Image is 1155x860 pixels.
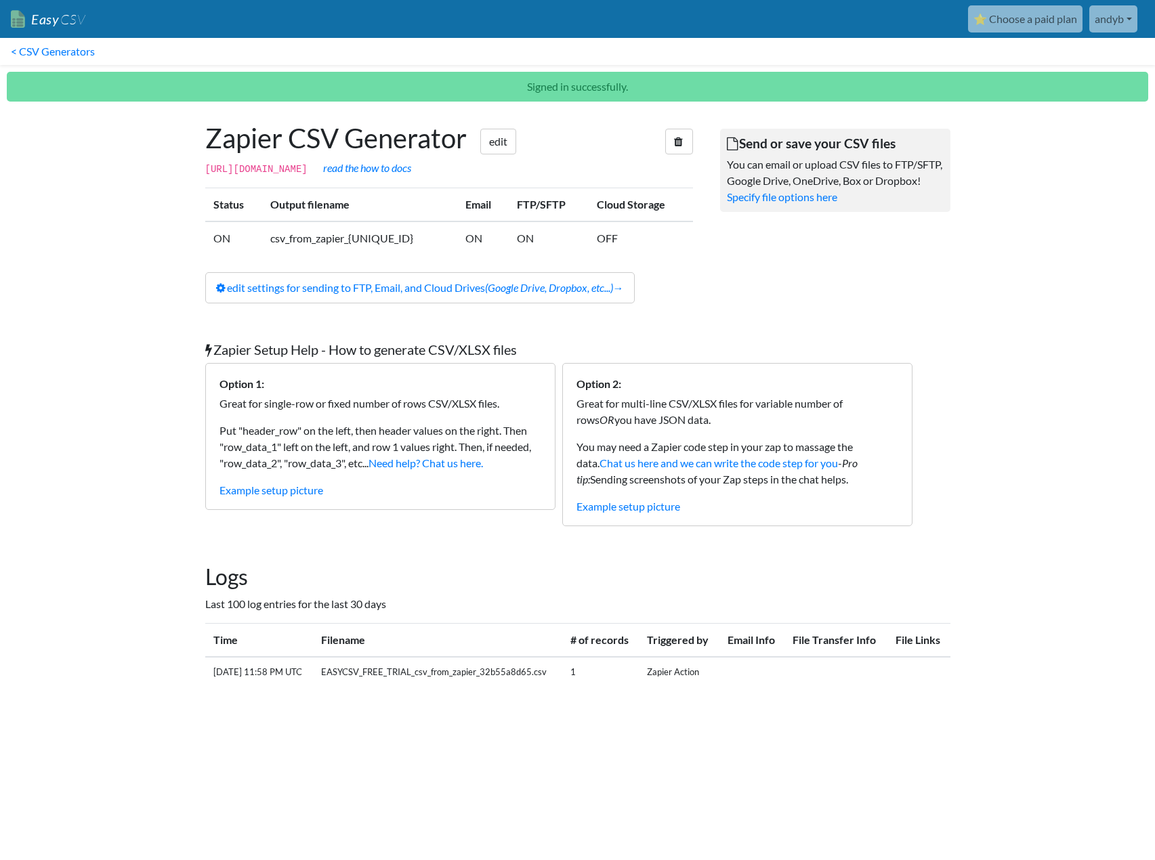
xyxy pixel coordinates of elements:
p: You may need a Zapier code step in your zap to massage the data. - Sending screenshots of your Za... [576,439,898,488]
code: [URL][DOMAIN_NAME] [205,164,308,175]
i: (Google Drive, Dropbox, etc...) [485,281,613,294]
td: [DATE] 11:58 PM UTC [205,657,314,687]
p: Great for multi-line CSV/XLSX files for variable number of rows you have JSON data. [576,395,898,428]
h6: Option 1: [219,377,541,390]
th: FTP/SFTP [509,188,589,222]
p: Great for single-row or fixed number of rows CSV/XLSX files. [219,395,541,412]
a: edit [480,129,516,154]
th: Email [457,188,509,222]
h6: Option 2: [576,377,898,390]
a: Specify file options here [727,190,837,203]
a: Need help? Chat us here. [369,456,483,469]
td: EASYCSV_FREE_TRIAL_csv_from_zapier_32b55a8d65.csv [313,657,562,687]
a: andyb [1089,5,1137,33]
td: OFF [589,221,692,255]
a: read the how to docs [323,161,411,174]
td: ON [509,221,589,255]
th: Email Info [719,623,785,657]
a: edit settings for sending to FTP, Email, and Cloud Drives(Google Drive, Dropbox, etc...)→ [205,272,635,303]
h5: Zapier Setup Help - How to generate CSV/XLSX files [205,341,950,358]
a: ⭐ Choose a paid plan [968,5,1083,33]
a: Chat us here and we can write the code step for you [600,456,838,469]
h2: Logs [205,564,950,590]
th: Output filename [262,188,457,222]
th: Time [205,623,314,657]
th: # of records [562,623,639,657]
th: Status [205,188,263,222]
th: Triggered by [639,623,719,657]
span: CSV [59,11,85,28]
td: ON [205,221,263,255]
td: 1 [562,657,639,687]
a: EasyCSV [11,5,85,33]
a: Example setup picture [219,483,323,496]
p: You can email or upload CSV files to FTP/SFTP, Google Drive, OneDrive, Box or Dropbox! [727,156,944,189]
h1: Zapier CSV Generator [205,122,693,154]
th: File Transfer Info [784,623,887,657]
i: OR [600,413,614,426]
td: ON [457,221,509,255]
p: Put "header_row" on the left, then header values on the right. Then "row_data_1" left on the left... [219,423,541,471]
p: Signed in successfully. [7,72,1148,102]
td: csv_from_zapier_{UNIQUE_ID} [262,221,457,255]
th: Cloud Storage [589,188,692,222]
th: File Links [887,623,950,657]
h5: Send or save your CSV files [727,135,944,151]
td: Zapier Action [639,657,719,687]
th: Filename [313,623,562,657]
p: Last 100 log entries for the last 30 days [205,596,950,612]
a: Example setup picture [576,500,680,513]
